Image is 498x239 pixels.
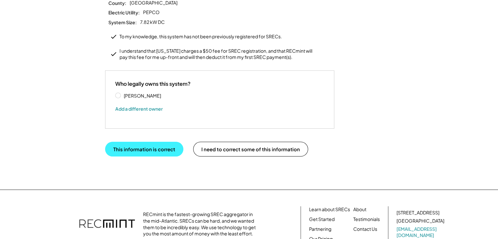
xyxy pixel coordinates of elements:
button: I need to correct some of this information [193,142,308,156]
div: To my knowledge, this system has not been previously registered for SRECs. [120,33,282,40]
a: Partnering [309,226,331,232]
a: Testimonials [353,216,380,223]
img: recmint-logotype%403x.png [79,213,135,236]
div: RECmint is the fastest-growing SREC aggregator in the mid-Atlantic. SRECs can be hard, and we wan... [143,211,259,237]
a: Get Started [309,216,335,223]
a: Contact Us [353,226,377,232]
div: System Size: [108,19,137,25]
div: [GEOGRAPHIC_DATA] [397,218,444,224]
a: About [353,206,366,213]
button: Add a different owner [115,104,163,114]
div: 7.82 kW DC [140,19,165,26]
div: PEPCO [143,9,159,16]
div: [STREET_ADDRESS] [397,210,439,216]
div: I understand that [US_STATE] charges a $50 fee for SREC registration, and that RECmint will pay t... [120,48,316,61]
button: This information is correct [105,142,183,156]
div: Who legally owns this system? [115,81,191,87]
a: [EMAIL_ADDRESS][DOMAIN_NAME] [397,226,446,239]
div: Electric Utility: [108,9,140,15]
label: [PERSON_NAME] [122,93,181,98]
a: Learn about SRECs [309,206,350,213]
